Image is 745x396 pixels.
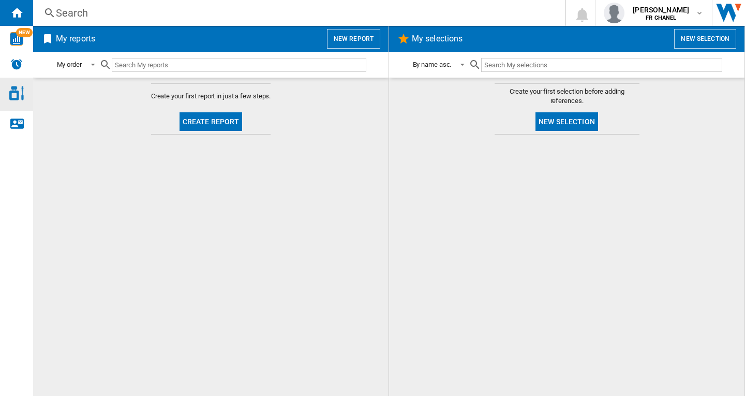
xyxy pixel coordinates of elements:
[54,29,97,49] h2: My reports
[10,58,23,70] img: alerts-logo.svg
[9,86,24,100] img: cosmetic-logo.svg
[180,112,243,131] button: Create report
[151,92,271,101] span: Create your first report in just a few steps.
[413,61,452,68] div: By name asc.
[633,5,689,15] span: [PERSON_NAME]
[535,112,598,131] button: New selection
[646,14,676,21] b: FR CHANEL
[495,87,639,106] span: Create your first selection before adding references.
[674,29,736,49] button: New selection
[604,3,624,23] img: profile.jpg
[327,29,380,49] button: New report
[410,29,465,49] h2: My selections
[16,28,33,37] span: NEW
[57,61,82,68] div: My order
[481,58,722,72] input: Search My selections
[112,58,366,72] input: Search My reports
[56,6,538,20] div: Search
[10,32,23,46] img: wise-card.svg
